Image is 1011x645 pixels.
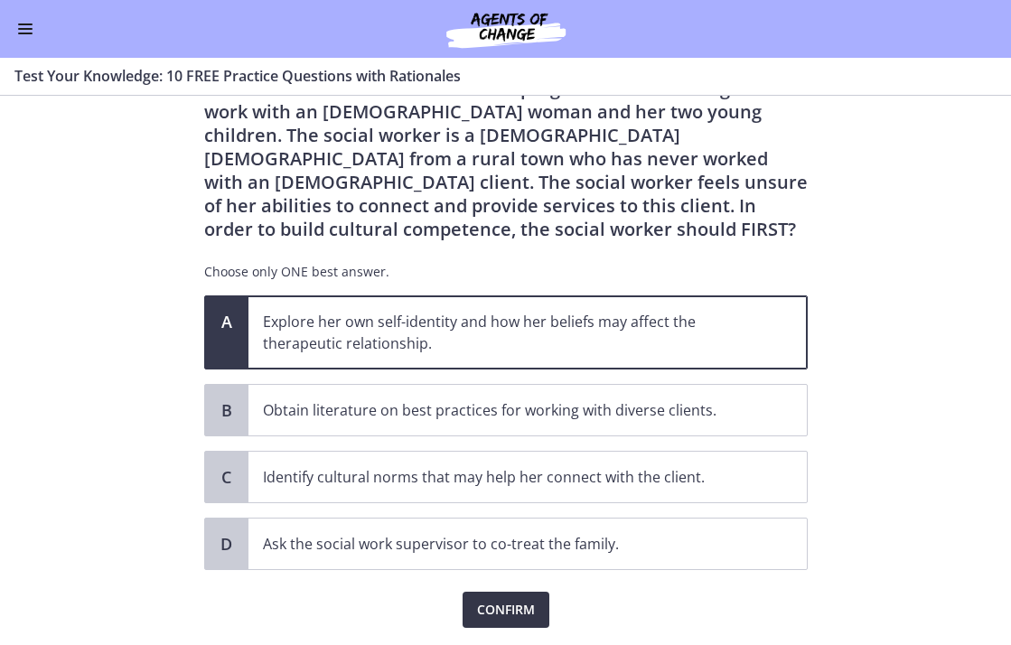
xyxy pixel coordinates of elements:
[216,466,238,488] span: C
[263,533,756,555] p: Ask the social work supervisor to co-treat the family.
[204,77,808,241] p: A new social worker at a Head Start program has been assigned to work with an [DEMOGRAPHIC_DATA] ...
[216,533,238,555] span: D
[398,7,614,51] img: Agents of Change
[204,263,808,281] p: Choose only ONE best answer.
[463,592,549,628] button: Confirm
[477,599,535,621] span: Confirm
[263,466,756,488] p: Identify cultural norms that may help her connect with the client.
[263,399,756,421] p: Obtain literature on best practices for working with diverse clients.
[263,311,756,354] p: Explore her own self-identity and how her beliefs may affect the therapeutic relationship.
[216,399,238,421] span: B
[216,311,238,332] span: A
[14,65,975,87] h3: Test Your Knowledge: 10 FREE Practice Questions with Rationales
[14,18,36,40] button: Enable menu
